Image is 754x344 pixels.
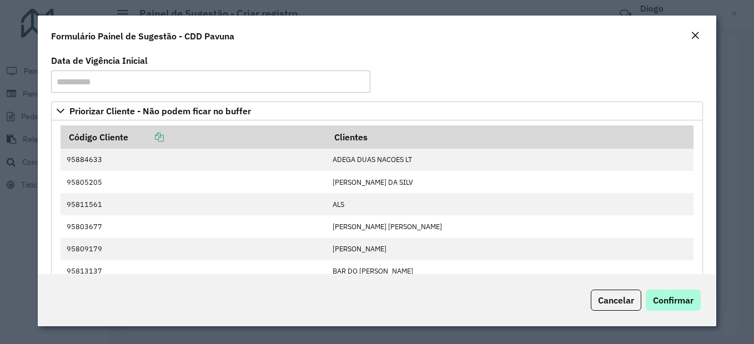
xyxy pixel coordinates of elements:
[61,238,326,260] td: 95809179
[61,171,326,193] td: 95805205
[653,295,693,306] span: Confirmar
[598,295,634,306] span: Cancelar
[61,125,326,149] th: Código Cliente
[327,149,693,171] td: ADEGA DUAS NACOES LT
[327,215,693,237] td: [PERSON_NAME] [PERSON_NAME]
[327,238,693,260] td: [PERSON_NAME]
[591,290,641,311] button: Cancelar
[327,171,693,193] td: [PERSON_NAME] DA SILV
[51,54,148,67] label: Data de Vigência Inicial
[61,193,326,215] td: 95811561
[61,149,326,171] td: 95884633
[327,260,693,282] td: BAR DO [PERSON_NAME]
[51,102,703,120] a: Priorizar Cliente - Não podem ficar no buffer
[687,29,703,43] button: Close
[327,125,693,149] th: Clientes
[646,290,701,311] button: Confirmar
[128,131,164,143] a: Copiar
[327,193,693,215] td: ALS
[61,260,326,282] td: 95813137
[61,215,326,237] td: 95803677
[69,107,251,115] span: Priorizar Cliente - Não podem ficar no buffer
[51,29,234,43] h4: Formulário Painel de Sugestão - CDD Pavuna
[691,31,700,40] em: Fechar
